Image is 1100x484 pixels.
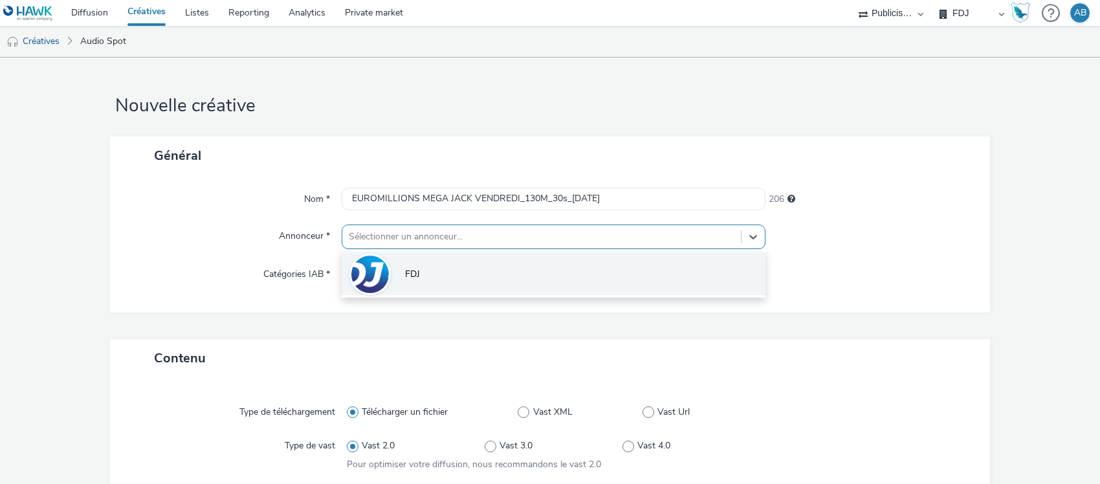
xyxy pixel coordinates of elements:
span: Vast 3.0 [500,439,533,452]
img: undefined Logo [3,5,53,21]
span: FDJ [405,268,420,281]
div: 255 caractères maximum [787,193,795,206]
label: Nom * [299,188,335,206]
span: Contenu [154,349,206,367]
span: Vast Url [657,406,690,419]
span: Pour optimiser votre diffusion, nous recommandons le vast 2.0 [347,458,601,470]
label: Type de téléchargement [234,401,340,419]
label: Annonceur * [274,225,335,243]
div: AB [1074,3,1086,23]
img: Hawk Academy [1011,3,1030,23]
input: Nom [342,188,765,210]
label: Catégories IAB * [258,263,335,281]
a: Hawk Academy [1011,3,1035,23]
span: Vast 2.0 [362,439,395,452]
label: Type de vast [280,434,340,452]
img: audio [6,36,19,49]
span: Vast XML [533,406,573,419]
span: 206 [769,193,784,206]
img: FDJ [351,256,389,293]
h1: Nouvelle créative [110,94,990,118]
a: Audio Spot [74,26,133,57]
span: Général [154,147,201,164]
span: Vast 4.0 [637,439,670,452]
span: Télécharger un fichier [362,406,448,419]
